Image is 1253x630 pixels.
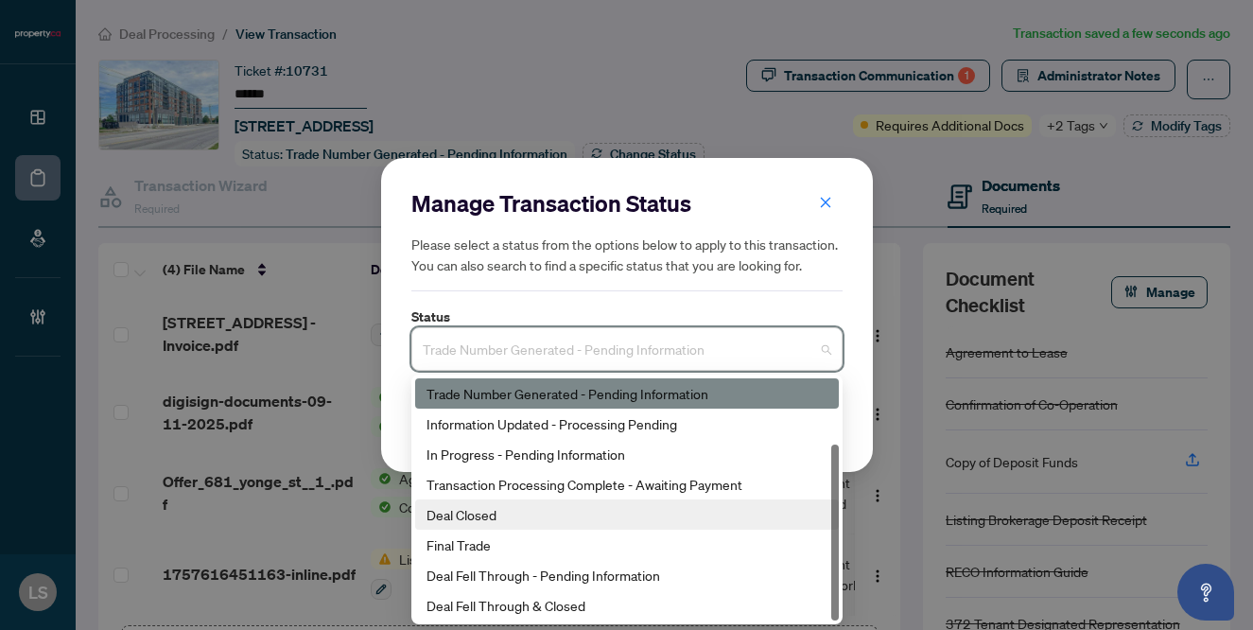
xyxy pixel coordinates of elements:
button: Open asap [1177,564,1234,621]
h5: Please select a status from the options below to apply to this transaction. You can also search t... [411,234,843,275]
div: Transaction Processing Complete - Awaiting Payment [415,469,839,499]
div: Deal Closed [426,504,827,525]
div: In Progress - Pending Information [426,444,827,464]
div: Information Updated - Processing Pending [426,413,827,434]
span: close [819,196,832,209]
div: Deal Fell Through - Pending Information [415,560,839,590]
label: Status [411,306,843,327]
div: Transaction Processing Complete - Awaiting Payment [426,474,827,495]
h2: Manage Transaction Status [411,188,843,219]
div: Trade Number Generated - Pending Information [426,383,827,404]
div: Final Trade [426,534,827,555]
span: Trade Number Generated - Pending Information [423,331,831,367]
div: Deal Closed [415,499,839,530]
div: Deal Fell Through - Pending Information [426,565,827,586]
div: Deal Fell Through & Closed [415,590,839,621]
div: Final Trade [415,530,839,560]
div: Trade Number Generated - Pending Information [415,378,839,409]
div: Information Updated - Processing Pending [415,409,839,439]
div: In Progress - Pending Information [415,439,839,469]
div: Deal Fell Through & Closed [426,595,827,616]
